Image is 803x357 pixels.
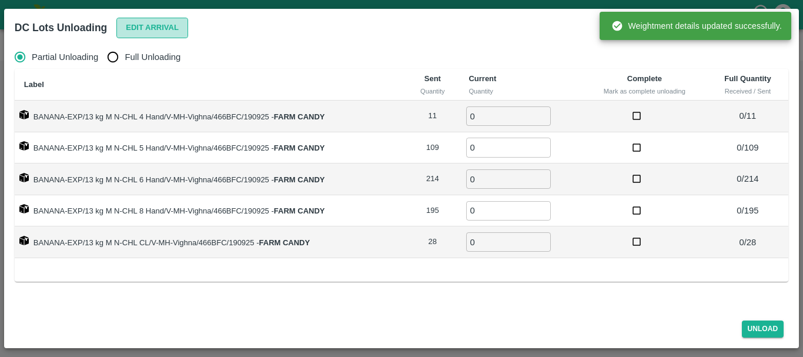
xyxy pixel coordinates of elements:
[466,138,551,157] input: 0
[19,173,29,182] img: box
[469,74,496,83] b: Current
[466,232,551,252] input: 0
[125,51,180,64] span: Full Unloading
[466,106,551,126] input: 0
[406,132,459,164] td: 109
[274,112,325,121] strong: FARM CANDY
[627,74,662,83] b: Complete
[116,18,188,38] button: Edit Arrival
[406,101,459,132] td: 11
[415,86,450,96] div: Quantity
[19,204,29,213] img: box
[274,175,325,184] strong: FARM CANDY
[15,22,107,34] b: DC Lots Unloading
[15,101,406,132] td: BANANA-EXP/13 kg M N-CHL 4 Hand/V-MH-Vighna/466BFC/190925 -
[406,226,459,258] td: 28
[742,321,784,338] button: Unload
[274,144,325,152] strong: FARM CANDY
[19,110,29,119] img: box
[259,238,310,247] strong: FARM CANDY
[406,195,459,227] td: 195
[712,141,784,154] p: 0 / 109
[15,195,406,227] td: BANANA-EXP/13 kg M N-CHL 8 Hand/V-MH-Vighna/466BFC/190925 -
[717,86,779,96] div: Received / Sent
[712,109,784,122] p: 0 / 11
[712,172,784,185] p: 0 / 214
[32,51,98,64] span: Partial Unloading
[712,236,784,249] p: 0 / 28
[15,164,406,195] td: BANANA-EXP/13 kg M N-CHL 6 Hand/V-MH-Vighna/466BFC/190925 -
[466,169,551,189] input: 0
[724,74,771,83] b: Full Quantity
[469,86,573,96] div: Quantity
[19,141,29,151] img: box
[19,236,29,245] img: box
[466,201,551,221] input: 0
[15,132,406,164] td: BANANA-EXP/13 kg M N-CHL 5 Hand/V-MH-Vighna/466BFC/190925 -
[712,204,784,217] p: 0 / 195
[24,80,44,89] b: Label
[424,74,441,83] b: Sent
[406,164,459,195] td: 214
[274,206,325,215] strong: FARM CANDY
[591,86,698,96] div: Mark as complete unloading
[611,15,782,36] div: Weightment details updated successfully.
[15,226,406,258] td: BANANA-EXP/13 kg M N-CHL CL/V-MH-Vighna/466BFC/190925 -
